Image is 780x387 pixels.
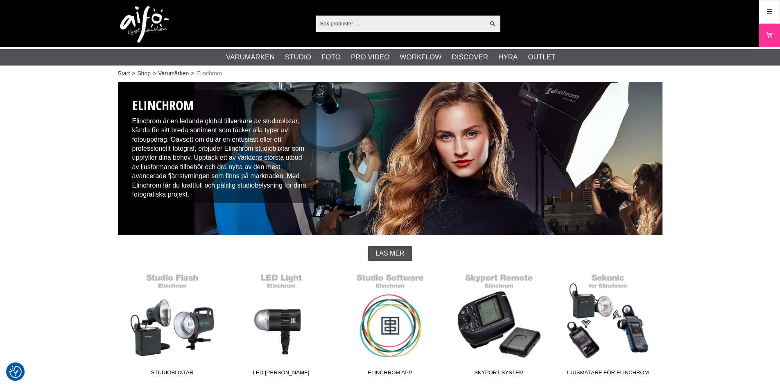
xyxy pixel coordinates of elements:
[445,369,554,380] span: Skyport System
[528,52,555,63] a: Outlet
[126,90,317,203] div: Elinchrom är en ledande global tillverkare av studioblixtar, kända för sitt breda sortiment som t...
[400,52,441,63] a: Workflow
[197,69,222,78] span: Elinchrom
[321,52,341,63] a: Foto
[336,269,445,380] a: Elinchrom App
[153,69,156,78] span: >
[118,369,227,380] span: Studioblixtar
[351,52,389,63] a: Pro Video
[498,52,518,63] a: Hyra
[9,366,22,378] img: Revisit consent button
[118,269,227,380] a: Studioblixtar
[191,69,194,78] span: >
[132,69,135,78] span: >
[118,82,662,235] img: Elinchrom Studioblixtar
[285,52,311,63] a: Studio
[445,269,554,380] a: Skyport System
[118,69,130,78] a: Start
[120,6,169,43] img: logo.png
[375,250,404,257] span: Läs mer
[137,69,151,78] a: Shop
[227,269,336,380] a: LED [PERSON_NAME]
[554,269,662,380] a: Ljusmätare för Elinchrom
[316,17,485,29] input: Sök produkter ...
[132,96,311,115] h1: Elinchrom
[9,364,22,379] button: Samtyckesinställningar
[158,69,189,78] a: Varumärken
[336,369,445,380] span: Elinchrom App
[452,52,488,63] a: Discover
[226,52,275,63] a: Varumärken
[227,369,336,380] span: LED [PERSON_NAME]
[554,369,662,380] span: Ljusmätare för Elinchrom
